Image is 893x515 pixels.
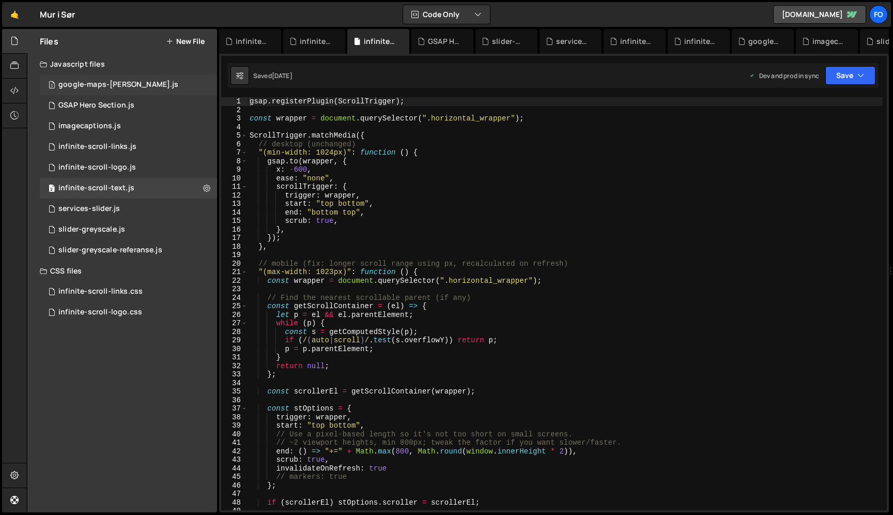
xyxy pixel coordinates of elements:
[221,277,248,285] div: 22
[58,142,136,152] div: infinite-scroll-links.js
[272,71,292,80] div: [DATE]
[58,287,143,296] div: infinite-scroll-links.css
[221,183,248,191] div: 11
[300,36,333,47] div: infinite-scroll-links.css
[221,251,248,260] div: 19
[221,396,248,405] div: 36
[221,328,248,337] div: 28
[403,5,490,24] button: Code Only
[27,54,217,74] div: Javascript files
[40,240,217,261] div: 15856/44486.js
[40,95,217,116] div: 15856/42251.js
[812,36,845,47] div: imagecaptions.js
[221,413,248,422] div: 38
[221,234,248,243] div: 17
[221,148,248,157] div: 7
[221,140,248,149] div: 6
[221,191,248,200] div: 12
[40,178,217,199] div: 15856/42353.js
[221,456,248,464] div: 43
[221,174,248,183] div: 10
[221,208,248,217] div: 14
[749,71,819,80] div: Dev and prod in sync
[221,387,248,396] div: 35
[49,82,55,90] span: 3
[221,200,248,208] div: 13
[40,116,217,137] div: 15856/44399.js
[364,36,397,47] div: infinite-scroll-text.js
[221,498,248,507] div: 48
[40,137,217,157] div: 15856/45045.js
[58,308,142,317] div: infinite-scroll-logo.css
[221,362,248,371] div: 32
[221,370,248,379] div: 33
[221,473,248,481] div: 45
[684,36,717,47] div: infinite-scroll-logo.css
[58,225,125,234] div: slider-greyscale.js
[221,311,248,320] div: 26
[221,336,248,345] div: 29
[40,281,217,302] div: 15856/45042.css
[221,302,248,311] div: 25
[221,225,248,234] div: 16
[221,353,248,362] div: 31
[221,106,248,115] div: 2
[221,157,248,166] div: 8
[221,123,248,132] div: 4
[40,219,217,240] div: 15856/42354.js
[58,101,134,110] div: GSAP Hero Section.js
[869,5,888,24] a: Fo
[40,8,75,21] div: Mur i Sør
[221,217,248,225] div: 15
[221,447,248,456] div: 42
[166,37,205,46] button: New File
[58,80,178,89] div: google-maps-[PERSON_NAME].js
[221,438,248,447] div: 41
[620,36,653,47] div: infinite-scroll-logo.js
[556,36,589,47] div: services-slider.js
[221,379,248,388] div: 34
[236,36,269,47] div: infinite-scroll-links.js
[40,36,58,47] h2: Files
[221,243,248,251] div: 18
[221,165,248,174] div: 9
[221,404,248,413] div: 37
[58,122,121,131] div: imagecaptions.js
[253,71,292,80] div: Saved
[49,185,55,193] span: 2
[221,114,248,123] div: 3
[58,204,120,214] div: services-slider.js
[221,319,248,328] div: 27
[58,246,162,255] div: slider-greyscale-referanse.js
[221,260,248,268] div: 20
[221,464,248,473] div: 44
[221,421,248,430] div: 39
[221,131,248,140] div: 5
[40,157,217,178] div: 15856/44475.js
[825,66,875,85] button: Save
[40,199,217,219] div: 15856/42255.js
[748,36,781,47] div: google-maps-[PERSON_NAME].js
[27,261,217,281] div: CSS files
[58,184,134,193] div: infinite-scroll-text.js
[2,2,27,27] a: 🤙
[221,268,248,277] div: 21
[492,36,525,47] div: slider-greyscale-referanse.js
[221,294,248,302] div: 24
[40,74,217,95] div: 15856/44408.js
[428,36,461,47] div: GSAP Hero Section.js
[221,97,248,106] div: 1
[221,285,248,294] div: 23
[221,430,248,439] div: 40
[773,5,866,24] a: [DOMAIN_NAME]
[221,481,248,490] div: 46
[221,490,248,498] div: 47
[58,163,136,172] div: infinite-scroll-logo.js
[40,302,217,323] div: 15856/44474.css
[221,345,248,354] div: 30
